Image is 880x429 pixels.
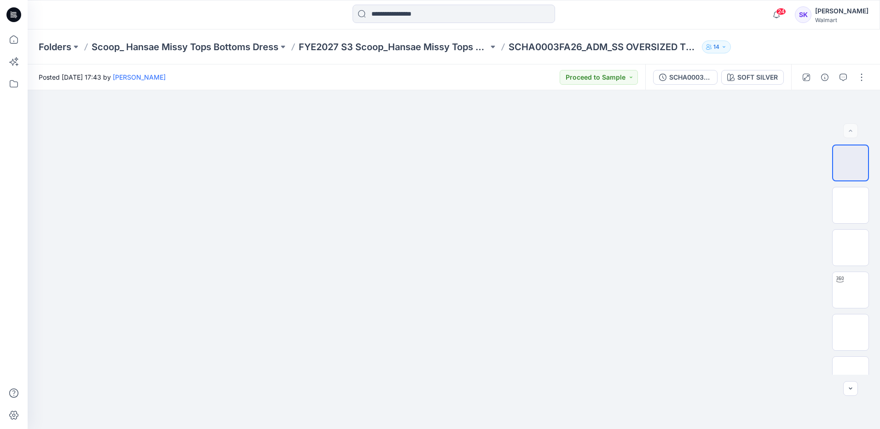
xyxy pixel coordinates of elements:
[817,70,832,85] button: Details
[669,72,712,82] div: SCHA0003FA26_ADM_SS OVERSIZED TEE_140GSM
[92,41,278,53] a: Scoop_ Hansae Missy Tops Bottoms Dress
[299,41,488,53] a: FYE2027 S3 Scoop_Hansae Missy Tops Bottoms Dress Board
[653,70,718,85] button: SCHA0003FA26_ADM_SS OVERSIZED TEE_140GSM
[509,41,698,53] p: SCHA0003FA26_ADM_SS OVERSIZED TEE_140GSM
[776,8,786,15] span: 24
[113,73,166,81] a: [PERSON_NAME]
[737,72,778,82] div: SOFT SILVER
[39,41,71,53] a: Folders
[815,17,868,23] div: Walmart
[39,72,166,82] span: Posted [DATE] 17:43 by
[795,6,811,23] div: SK
[721,70,784,85] button: SOFT SILVER
[815,6,868,17] div: [PERSON_NAME]
[713,42,719,52] p: 14
[702,41,731,53] button: 14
